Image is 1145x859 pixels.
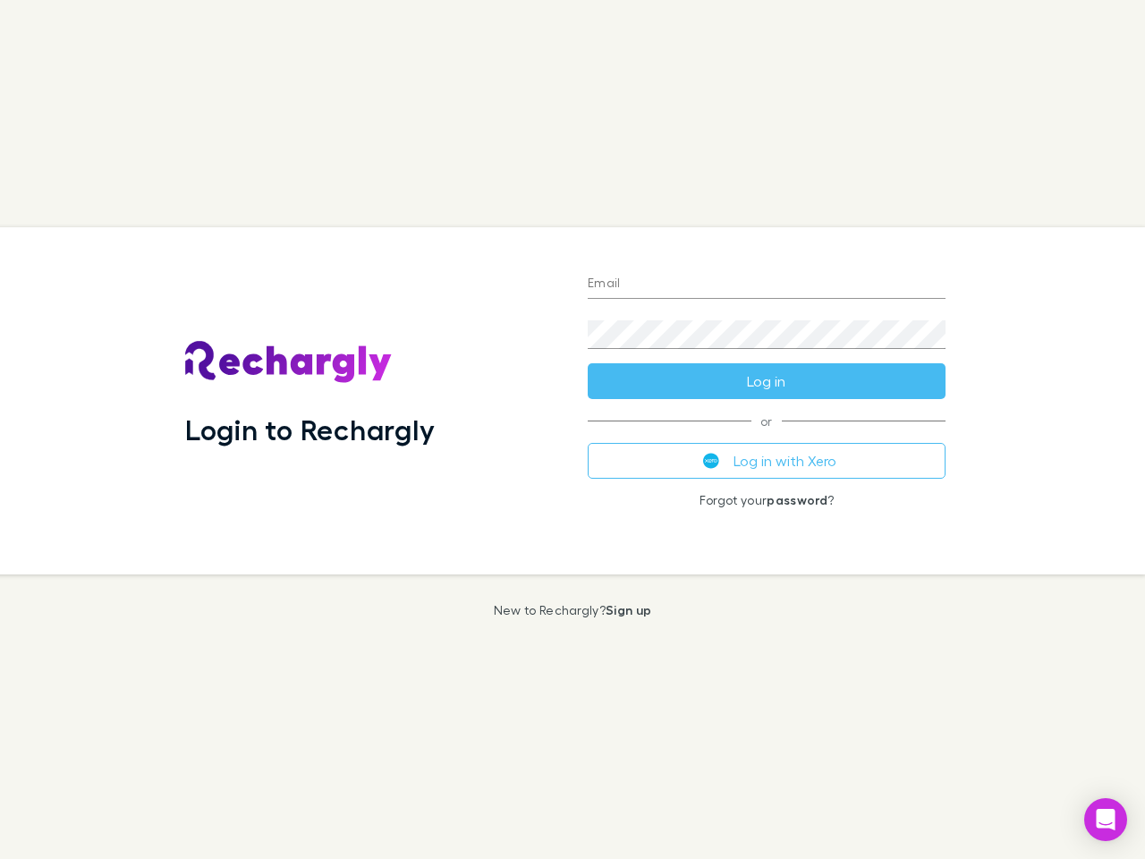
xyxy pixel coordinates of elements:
a: password [767,492,827,507]
img: Xero's logo [703,453,719,469]
div: Open Intercom Messenger [1084,798,1127,841]
button: Log in [588,363,946,399]
p: Forgot your ? [588,493,946,507]
h1: Login to Rechargly [185,412,435,447]
p: New to Rechargly? [494,603,652,617]
button: Log in with Xero [588,443,946,479]
a: Sign up [606,602,651,617]
img: Rechargly's Logo [185,341,393,384]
